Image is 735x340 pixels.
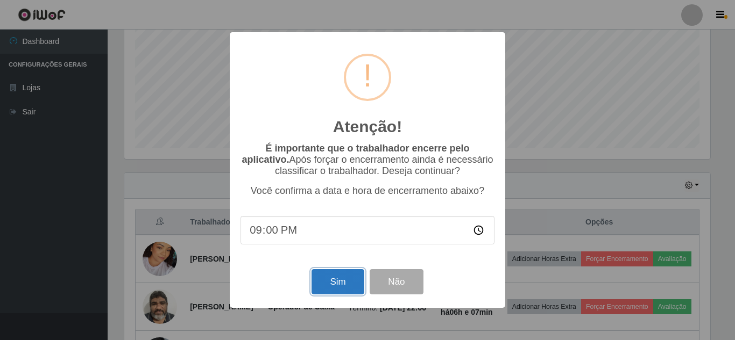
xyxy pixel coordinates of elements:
[241,185,494,197] p: Você confirma a data e hora de encerramento abaixo?
[242,143,469,165] b: É importante que o trabalhador encerre pelo aplicativo.
[312,269,364,294] button: Sim
[333,117,402,136] h2: Atenção!
[241,143,494,177] p: Após forçar o encerramento ainda é necessário classificar o trabalhador. Deseja continuar?
[370,269,423,294] button: Não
